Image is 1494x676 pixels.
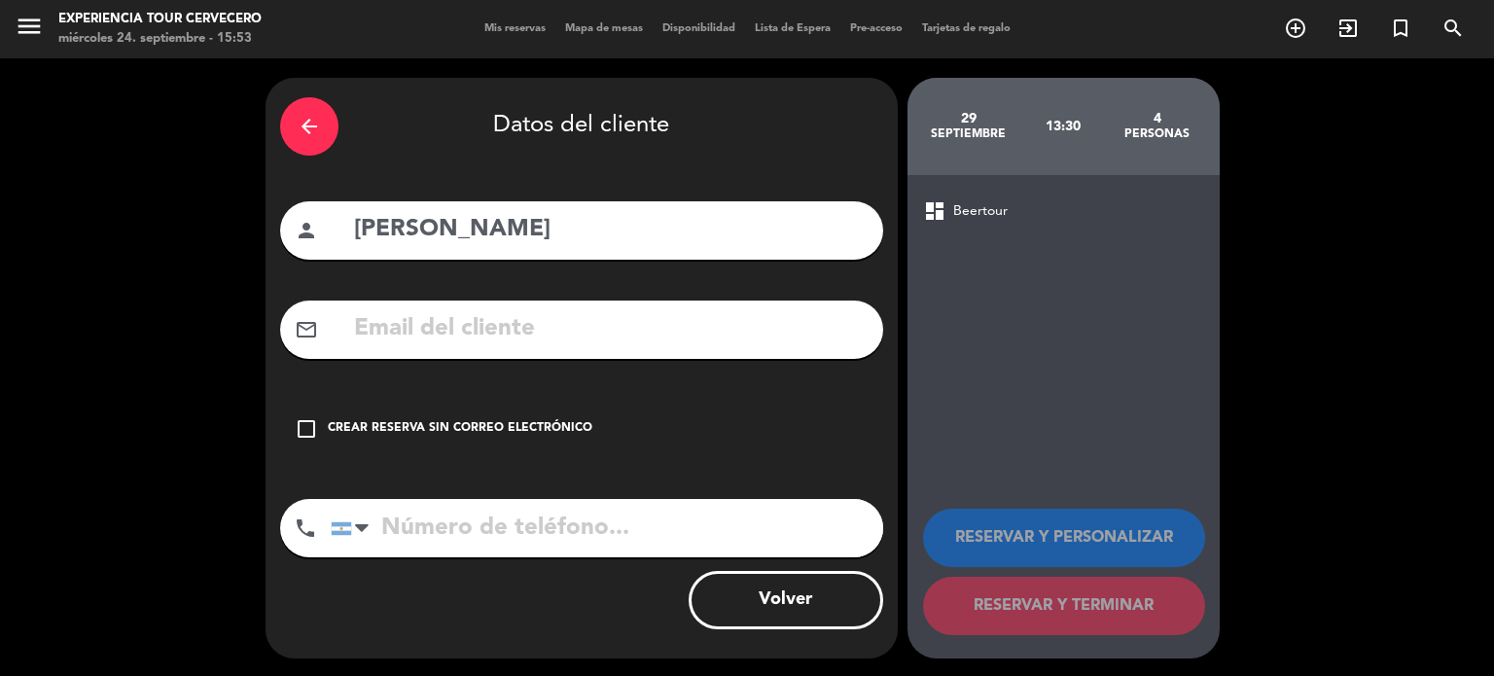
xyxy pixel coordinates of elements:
[295,417,318,441] i: check_box_outline_blank
[923,199,946,223] span: dashboard
[689,571,883,629] button: Volver
[1441,17,1465,40] i: search
[1284,17,1307,40] i: add_circle_outline
[912,23,1020,34] span: Tarjetas de regalo
[1336,17,1360,40] i: exit_to_app
[840,23,912,34] span: Pre-acceso
[58,29,262,49] div: miércoles 24. septiembre - 15:53
[295,219,318,242] i: person
[331,499,883,557] input: Número de teléfono...
[922,111,1016,126] div: 29
[332,500,376,556] div: Argentina: +54
[922,126,1016,142] div: septiembre
[352,309,869,349] input: Email del cliente
[352,210,869,250] input: Nombre del cliente
[953,200,1008,223] span: Beertour
[745,23,840,34] span: Lista de Espera
[1015,92,1110,160] div: 13:30
[923,509,1205,567] button: RESERVAR Y PERSONALIZAR
[15,12,44,41] i: menu
[1389,17,1412,40] i: turned_in_not
[280,92,883,160] div: Datos del cliente
[653,23,745,34] span: Disponibilidad
[294,516,317,540] i: phone
[475,23,555,34] span: Mis reservas
[555,23,653,34] span: Mapa de mesas
[1110,111,1204,126] div: 4
[923,577,1205,635] button: RESERVAR Y TERMINAR
[1110,126,1204,142] div: personas
[295,318,318,341] i: mail_outline
[328,419,592,439] div: Crear reserva sin correo electrónico
[15,12,44,48] button: menu
[298,115,321,138] i: arrow_back
[58,10,262,29] div: Experiencia Tour Cervecero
